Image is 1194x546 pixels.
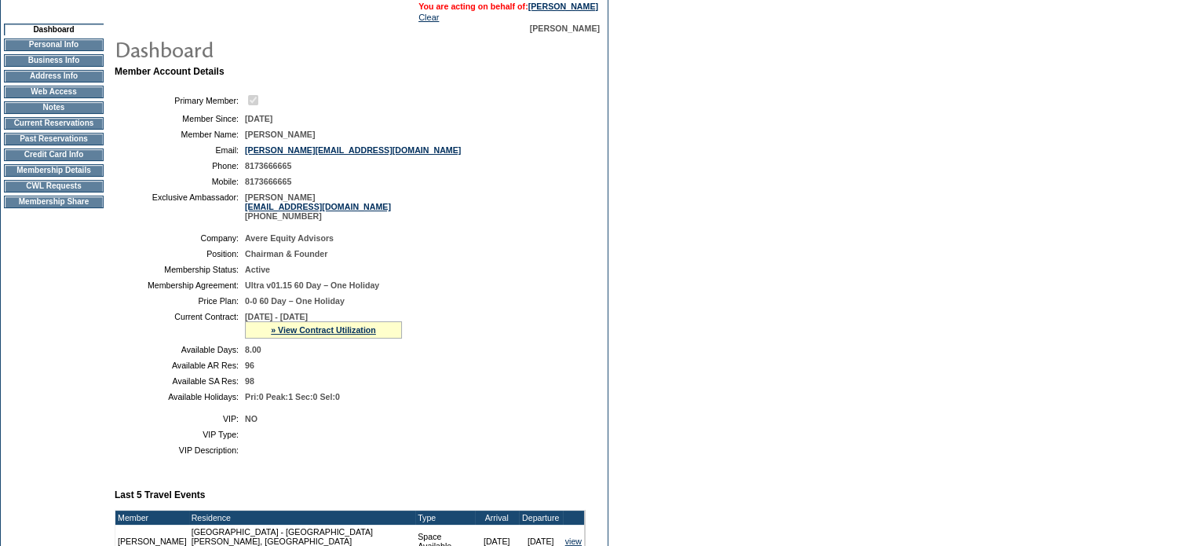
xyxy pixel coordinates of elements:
span: 8173666665 [245,161,291,170]
td: Member Since: [121,114,239,123]
td: Departure [519,511,563,525]
a: Clear [418,13,439,22]
span: [DATE] - [DATE] [245,312,308,321]
span: 8.00 [245,345,261,354]
td: Type [415,511,475,525]
td: VIP Type: [121,430,239,439]
td: Exclusive Ambassador: [121,192,239,221]
a: view [565,537,582,546]
span: [PERSON_NAME] [530,24,600,33]
td: Available SA Res: [121,376,239,386]
td: Web Access [4,86,104,98]
td: Residence [189,511,415,525]
td: VIP: [121,414,239,423]
td: Phone: [121,161,239,170]
td: Credit Card Info [4,148,104,161]
a: [PERSON_NAME] [528,2,598,11]
td: Past Reservations [4,133,104,145]
span: Ultra v01.15 60 Day – One Holiday [245,280,379,290]
td: Personal Info [4,38,104,51]
b: Last 5 Travel Events [115,489,205,500]
span: [DATE] [245,114,272,123]
td: Current Contract: [121,312,239,339]
td: Available Days: [121,345,239,354]
td: Available AR Res: [121,361,239,370]
span: NO [245,414,257,423]
td: Price Plan: [121,296,239,306]
span: Pri:0 Peak:1 Sec:0 Sel:0 [245,392,340,401]
img: pgTtlDashboard.gif [114,33,428,64]
td: Email: [121,145,239,155]
td: Dashboard [4,24,104,35]
span: [PERSON_NAME] [PHONE_NUMBER] [245,192,391,221]
td: Address Info [4,70,104,82]
td: Arrival [475,511,519,525]
span: 98 [245,376,254,386]
a: [EMAIL_ADDRESS][DOMAIN_NAME] [245,202,391,211]
td: Current Reservations [4,117,104,130]
td: Primary Member: [121,93,239,108]
td: Membership Details [4,164,104,177]
td: Notes [4,101,104,114]
a: [PERSON_NAME][EMAIL_ADDRESS][DOMAIN_NAME] [245,145,461,155]
td: Available Holidays: [121,392,239,401]
td: Member Name: [121,130,239,139]
td: Business Info [4,54,104,67]
td: Company: [121,233,239,243]
a: » View Contract Utilization [271,325,376,335]
td: CWL Requests [4,180,104,192]
td: Position: [121,249,239,258]
span: 0-0 60 Day – One Holiday [245,296,345,306]
span: Chairman & Founder [245,249,327,258]
td: Membership Agreement: [121,280,239,290]
span: Active [245,265,270,274]
span: You are acting on behalf of: [418,2,598,11]
b: Member Account Details [115,66,225,77]
span: [PERSON_NAME] [245,130,315,139]
td: Mobile: [121,177,239,186]
td: Membership Status: [121,265,239,274]
span: 96 [245,361,254,370]
td: Membership Share [4,196,104,208]
span: Avere Equity Advisors [245,233,334,243]
td: Member [115,511,189,525]
td: VIP Description: [121,445,239,455]
span: 8173666665 [245,177,291,186]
